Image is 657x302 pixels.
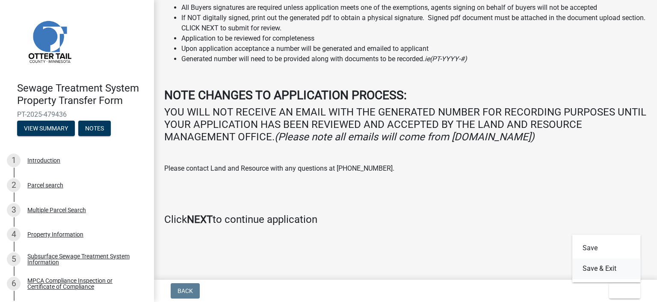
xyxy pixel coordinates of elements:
[181,44,647,54] li: Upon application acceptance a number will be generated and emailed to applicant
[425,55,467,63] i: ie(PT-YYYY-#)
[7,178,21,192] div: 2
[178,287,193,294] span: Back
[27,278,140,290] div: MPCA Compliance Inspection or Certificate of Compliance
[7,277,21,290] div: 6
[275,131,534,143] i: (Please note all emails will come from [DOMAIN_NAME])
[181,13,647,33] li: If NOT digitally signed, print out the generated pdf to obtain a physical signature. Signed pdf d...
[171,283,200,299] button: Back
[187,213,213,225] strong: NEXT
[27,207,86,213] div: Multiple Parcel Search
[17,125,75,132] wm-modal-confirm: Summary
[17,121,75,136] button: View Summary
[572,234,641,282] div: Exit
[572,258,641,279] button: Save & Exit
[164,106,647,143] h4: YOU WILL NOT RECEIVE AN EMAIL WITH THE GENERATED NUMBER FOR RECORDING PURPOSES UNTIL YOUR APPLICA...
[7,203,21,217] div: 3
[7,252,21,266] div: 5
[164,88,407,102] strong: NOTE CHANGES TO APPLICATION PROCESS:
[27,253,140,265] div: Subsurface Sewage Treatment System Information
[7,228,21,241] div: 4
[27,182,63,188] div: Parcel search
[7,154,21,167] div: 1
[616,287,628,294] span: Exit
[181,33,647,44] li: Application to be reviewed for completeness
[17,82,147,107] h4: Sewage Treatment System Property Transfer Form
[164,163,647,174] p: Please contact Land and Resource with any questions at [PHONE_NUMBER].
[572,238,641,258] button: Save
[181,54,647,64] li: Generated number will need to be provided along with documents to be recorded.
[181,3,647,13] li: All Buyers signatures are required unless application meets one of the exemptions, agents signing...
[609,283,640,299] button: Exit
[17,110,137,118] span: PT-2025-479436
[27,231,83,237] div: Property Information
[78,125,111,132] wm-modal-confirm: Notes
[27,157,60,163] div: Introduction
[17,9,81,73] img: Otter Tail County, Minnesota
[78,121,111,136] button: Notes
[164,213,647,226] h4: Click to continue application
